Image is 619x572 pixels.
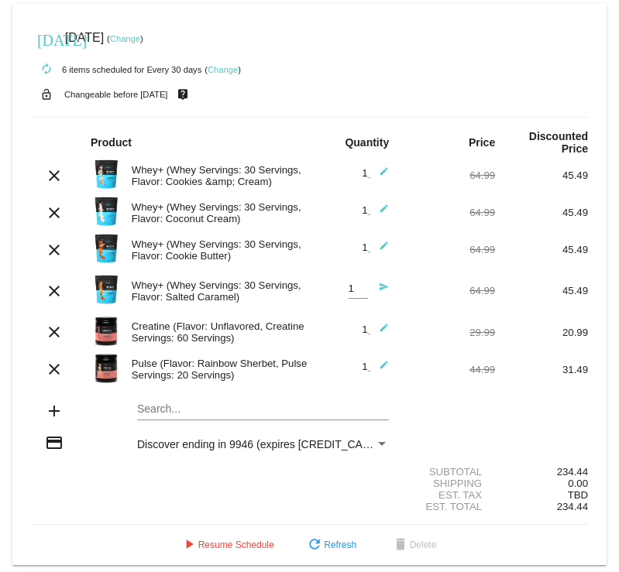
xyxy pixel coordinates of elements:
mat-icon: clear [45,204,64,222]
img: Image-1-Carousel-Creatine-60S-1000x1000-Transp.png [91,316,122,347]
mat-icon: add [45,402,64,420]
div: 45.49 [495,170,588,181]
div: Whey+ (Whey Servings: 30 Servings, Flavor: Cookies &amp; Cream) [124,164,310,187]
span: 1 [362,324,389,335]
div: 31.49 [495,364,588,375]
div: Shipping [402,478,495,489]
span: 1 [362,167,389,179]
span: TBD [568,489,588,501]
small: ( ) [107,34,143,43]
button: Refresh [293,531,369,559]
strong: Price [469,136,495,149]
img: Image-1-Carousel-Pulse-20S-RS-transp.png [91,353,122,384]
div: 234.44 [495,466,588,478]
mat-icon: live_help [174,84,192,104]
strong: Discounted Price [529,130,588,155]
div: 64.99 [402,285,495,296]
a: Change [208,65,238,74]
mat-icon: edit [370,166,389,185]
span: Discover ending in 9946 (expires [CREDIT_CARD_DATA]) [137,438,418,450]
strong: Quantity [345,136,389,149]
span: 234.44 [557,501,588,512]
input: Search... [137,403,389,416]
mat-icon: refresh [305,536,324,555]
small: Changeable before [DATE] [64,90,168,99]
span: 1 [362,361,389,372]
button: Delete [379,531,449,559]
mat-icon: send [370,282,389,300]
img: Image-1-Carousel-Whey-2lb-Cookies-n-Cream-no-badge-Transp.png [91,159,122,190]
div: 29.99 [402,327,495,338]
mat-icon: credit_card [45,433,64,452]
mat-icon: [DATE] [37,29,56,48]
div: Est. Tax [402,489,495,501]
div: 64.99 [402,244,495,255]
div: 45.49 [495,207,588,218]
input: Quantity [349,283,368,295]
img: Image-1l-Whey-2lb-Coconut-Cream-Pie-1000x1000-1.png [91,196,122,227]
span: Resume Schedule [180,539,274,550]
span: 1 [362,241,389,253]
div: 64.99 [402,170,495,181]
mat-icon: delete [391,536,410,555]
img: Image-1-Carousel-Whey-2lb-Cookie-Butter-1000x1000-2.png [91,233,122,264]
div: 44.99 [402,364,495,375]
small: ( ) [205,65,241,74]
div: Whey+ (Whey Servings: 30 Servings, Flavor: Salted Caramel) [124,279,310,303]
div: Pulse (Flavor: Rainbow Sherbet, Pulse Servings: 20 Servings) [124,358,310,381]
mat-icon: edit [370,241,389,259]
mat-icon: clear [45,360,64,378]
mat-icon: autorenew [37,60,56,79]
div: Est. Total [402,501,495,512]
mat-icon: clear [45,282,64,300]
mat-icon: clear [45,323,64,341]
span: Delete [391,539,437,550]
span: 1 [362,204,389,216]
small: 6 items scheduled for Every 30 days [31,65,201,74]
strong: Product [91,136,132,149]
div: 20.99 [495,327,588,338]
div: Creatine (Flavor: Unflavored, Creatine Servings: 60 Servings) [124,320,310,344]
div: Subtotal [402,466,495,478]
div: 45.49 [495,244,588,255]
mat-icon: edit [370,323,389,341]
span: Refresh [305,539,356,550]
span: 0.00 [568,478,588,489]
img: Image-1-Carousel-Whey-2lb-Salted-Caramel-no-badge.png [91,274,122,305]
div: Whey+ (Whey Servings: 30 Servings, Flavor: Cookie Butter) [124,238,310,262]
div: 45.49 [495,285,588,296]
a: Change [110,34,140,43]
mat-icon: lock_open [37,84,56,104]
div: 64.99 [402,207,495,218]
mat-icon: play_arrow [180,536,198,555]
mat-icon: edit [370,204,389,222]
mat-icon: clear [45,166,64,185]
div: Whey+ (Whey Servings: 30 Servings, Flavor: Coconut Cream) [124,201,310,224]
mat-icon: clear [45,241,64,259]
button: Resume Schedule [167,531,287,559]
mat-select: Payment Method [137,438,389,450]
mat-icon: edit [370,360,389,378]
